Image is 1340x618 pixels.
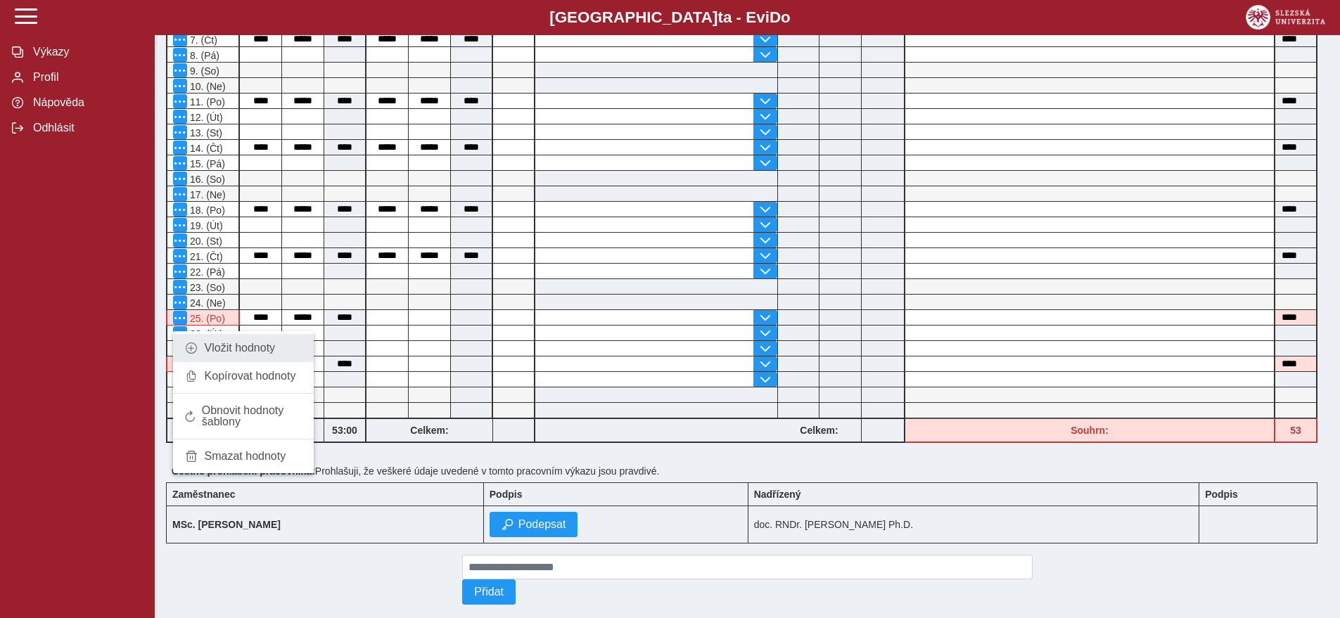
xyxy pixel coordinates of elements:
button: Podepsat [490,512,578,537]
button: Menu [173,233,187,247]
button: Menu [173,110,187,124]
button: Menu [173,32,187,46]
span: 23. (So) [187,282,225,293]
span: Nápověda [29,96,143,109]
button: Menu [173,202,187,217]
button: Menu [173,218,187,232]
span: 25. (Po) [187,313,225,324]
span: 11. (Po) [187,96,225,108]
span: 8. (Pá) [187,50,219,61]
div: Po 6 hodinách nepřetržité práce je nutná přestávka v práci na jídlo a oddech v trvání nejméně 30 ... [166,310,240,326]
span: 19. (Út) [187,220,223,231]
span: 10. (Ne) [187,81,226,92]
div: Fond pracovní doby (67:12 h) a součet hodin (53 h) se neshodují! [1275,418,1317,443]
button: Menu [173,326,187,340]
button: Menu [173,187,187,201]
span: 20. (St) [187,236,222,247]
span: D [770,8,781,26]
div: Fond pracovní doby (67:12 h) a součet hodin (53 h) se neshodují! [905,418,1275,443]
span: Přidat [474,586,504,598]
div: Po 6 hodinách nepřetržité práce je nutná přestávka v práci na jídlo a oddech v trvání nejméně 30 ... [166,356,240,372]
button: Menu [173,156,187,170]
span: 22. (Pá) [187,266,225,278]
span: 26. (Út) [187,328,223,340]
b: [GEOGRAPHIC_DATA] a - Evi [42,8,1298,27]
button: Menu [173,63,187,77]
b: Podpis [490,489,523,500]
span: 21. (Čt) [187,251,223,262]
span: 9. (So) [187,65,219,77]
b: Zaměstnanec [172,489,235,500]
b: Celkem: [366,425,492,436]
button: Menu [173,264,187,278]
b: Čestné prohlášení pracovníka: [172,465,315,477]
button: Menu [173,94,187,108]
span: 12. (Út) [187,112,223,123]
span: Profil [29,71,143,84]
span: Výkazy [29,46,143,58]
span: o [781,8,791,26]
button: Menu [173,48,187,62]
img: logo_web_su.png [1246,5,1325,30]
b: MSc. [PERSON_NAME] [172,519,281,530]
button: Menu [173,311,187,325]
span: 13. (St) [187,127,222,139]
button: Menu [173,249,187,263]
button: Menu [173,295,187,309]
span: 14. (Čt) [187,143,223,154]
b: Nadřízený [754,489,801,500]
b: 53 [1275,425,1316,436]
span: Odhlásit [29,122,143,134]
span: Vložit hodnoty [205,342,276,354]
b: Celkem: [777,425,861,436]
button: Menu [173,125,187,139]
b: Podpis [1205,489,1238,500]
span: 16. (So) [187,174,225,185]
span: Smazat hodnoty [205,451,286,462]
b: Souhrn: [1071,425,1109,436]
span: Obnovit hodnoty šablony [202,405,302,427]
button: Menu [173,141,187,155]
span: Kopírovat hodnoty [205,371,296,382]
span: 15. (Pá) [187,158,225,169]
div: Prohlašuji, že veškeré údaje uvedené v tomto pracovním výkazu jsou pravdivé. [166,460,1329,482]
span: 18. (Po) [187,205,225,216]
button: Přidat [462,579,516,605]
button: Menu [173,172,187,186]
span: 17. (Ne) [187,189,226,200]
button: Menu [173,79,187,93]
span: 24. (Ne) [187,297,226,309]
span: 7. (Čt) [187,34,217,46]
b: 53:00 [324,425,365,436]
td: doc. RNDr. [PERSON_NAME] Ph.D. [748,506,1199,543]
button: Menu [173,280,187,294]
span: t [717,8,722,26]
span: Podepsat [518,518,566,531]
